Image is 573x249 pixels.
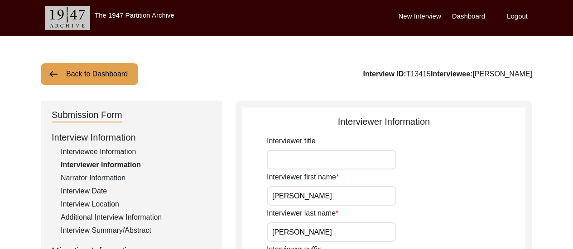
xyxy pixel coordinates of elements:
img: arrow-left.png [48,69,59,80]
div: Submission Form [52,108,122,122]
b: Interview ID: [363,70,406,78]
div: Interview Summary/Abstract [61,225,211,236]
b: Interviewee: [431,70,472,78]
label: Dashboard [452,11,485,22]
div: Interview Information [52,131,211,144]
div: Interviewer Information [242,115,525,128]
div: Additional Interview Information [61,212,211,223]
label: Interviewer last name [267,208,338,219]
label: The 1947 Partition Archive [95,11,174,19]
div: Interviewee Information [61,146,211,157]
div: Interviewer Information [61,160,211,170]
button: Back to Dashboard [41,63,138,85]
label: Interviewer title [267,136,316,146]
label: Logout [507,11,528,22]
div: Narrator Information [61,173,211,183]
div: T13415 [PERSON_NAME] [363,69,532,80]
div: Interview Location [61,199,211,210]
label: New Interview [399,11,441,22]
label: Interviewer first name [267,172,339,183]
img: header-logo.png [45,6,90,30]
div: Interview Date [61,186,211,197]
